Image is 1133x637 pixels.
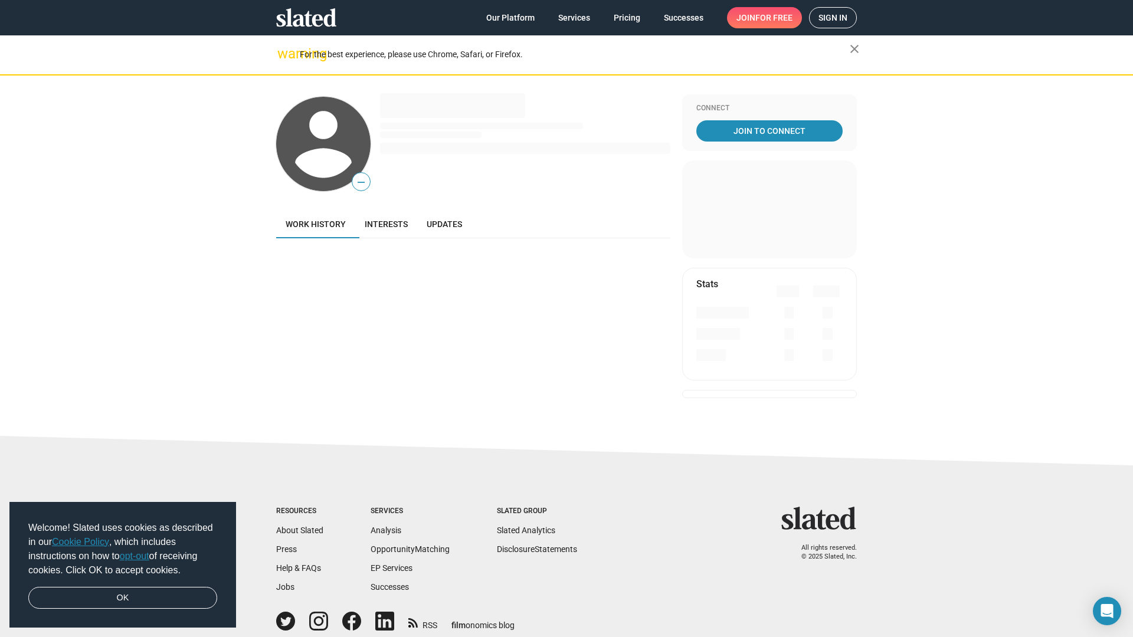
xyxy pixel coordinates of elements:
[755,7,793,28] span: for free
[9,502,236,628] div: cookieconsent
[1093,597,1121,625] div: Open Intercom Messenger
[736,7,793,28] span: Join
[451,610,515,631] a: filmonomics blog
[417,210,471,238] a: Updates
[276,210,355,238] a: Work history
[355,210,417,238] a: Interests
[371,563,412,573] a: EP Services
[408,613,437,631] a: RSS
[276,507,323,516] div: Resources
[52,537,109,547] a: Cookie Policy
[809,7,857,28] a: Sign in
[699,120,840,142] span: Join To Connect
[28,587,217,609] a: dismiss cookie message
[371,507,450,516] div: Services
[427,219,462,229] span: Updates
[696,278,718,290] mat-card-title: Stats
[477,7,544,28] a: Our Platform
[300,47,850,63] div: For the best experience, please use Chrome, Safari, or Firefox.
[847,42,862,56] mat-icon: close
[558,7,590,28] span: Services
[451,620,466,630] span: film
[486,7,535,28] span: Our Platform
[727,7,802,28] a: Joinfor free
[276,582,294,592] a: Jobs
[818,8,847,28] span: Sign in
[789,544,857,561] p: All rights reserved. © 2025 Slated, Inc.
[664,7,703,28] span: Successes
[696,104,843,113] div: Connect
[371,582,409,592] a: Successes
[371,526,401,535] a: Analysis
[365,219,408,229] span: Interests
[276,526,323,535] a: About Slated
[276,544,297,554] a: Press
[120,551,149,561] a: opt-out
[277,47,292,61] mat-icon: warning
[549,7,600,28] a: Services
[276,563,321,573] a: Help & FAQs
[28,521,217,577] span: Welcome! Slated uses cookies as described in our , which includes instructions on how to of recei...
[604,7,650,28] a: Pricing
[352,175,370,190] span: —
[614,7,640,28] span: Pricing
[286,219,346,229] span: Work history
[497,526,555,535] a: Slated Analytics
[497,507,577,516] div: Slated Group
[654,7,713,28] a: Successes
[371,544,450,554] a: OpportunityMatching
[497,544,577,554] a: DisclosureStatements
[696,120,843,142] a: Join To Connect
